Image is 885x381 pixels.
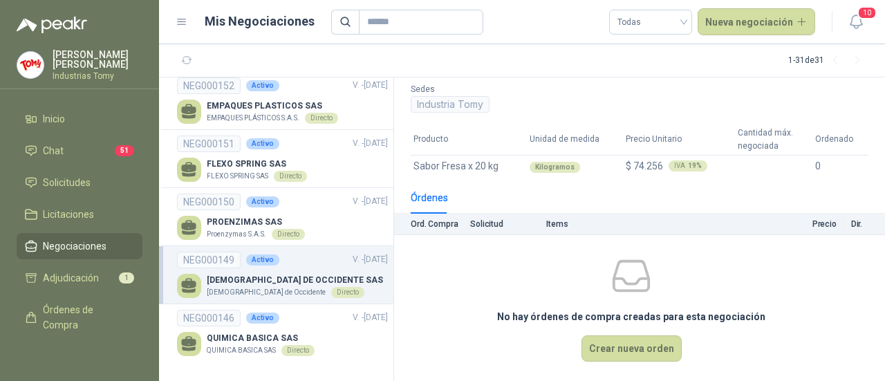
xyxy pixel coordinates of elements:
[626,160,663,171] span: $ 74.256
[581,335,682,362] button: Crear nueva orden
[43,143,64,158] span: Chat
[353,313,388,322] span: V. - [DATE]
[17,233,142,259] a: Negociaciones
[413,158,499,174] span: Sabor Fresa x 20 kg
[207,332,315,345] p: QUIMICA BASICA SAS
[246,254,279,266] div: Activo
[177,77,241,94] div: NEG000152
[812,156,868,177] td: 0
[17,169,142,196] a: Solicitudes
[353,138,388,148] span: V. - [DATE]
[177,310,388,356] a: NEG000146ActivoV. -[DATE] QUIMICA BASICA SASQUIMICA BASICA SASDirecto
[246,313,279,324] div: Activo
[17,17,87,33] img: Logo peakr
[119,272,134,284] span: 1
[43,270,99,286] span: Adjudicación
[177,252,241,268] div: NEG000149
[353,196,388,206] span: V. - [DATE]
[246,80,279,91] div: Activo
[353,80,388,90] span: V. - [DATE]
[617,12,684,32] span: Todas
[53,50,142,69] p: [PERSON_NAME] [PERSON_NAME]
[177,136,388,182] a: NEG000151ActivoV. -[DATE] FLEXO SPRING SASFLEXO SPRING SASDirecto
[470,214,546,235] th: Solicitud
[669,160,707,171] div: IVA
[115,145,134,156] span: 51
[305,113,338,124] div: Directo
[207,113,299,124] p: EMPAQUES PLÁSTICOS S.A.S.
[43,175,91,190] span: Solicitudes
[207,216,305,229] p: PROENZIMAS SAS
[411,190,448,205] div: Órdenes
[394,214,470,235] th: Ord. Compra
[527,124,624,156] th: Unidad de medida
[43,111,65,127] span: Inicio
[17,201,142,227] a: Licitaciones
[812,124,868,156] th: Ordenado
[177,194,241,210] div: NEG000150
[698,8,816,36] button: Nueva negociación
[411,96,490,113] div: Industria Tomy
[43,207,94,222] span: Licitaciones
[844,10,868,35] button: 10
[17,138,142,164] a: Chat51
[177,136,241,152] div: NEG000151
[755,214,845,235] th: Precio
[177,252,388,298] a: NEG000149ActivoV. -[DATE] [DEMOGRAPHIC_DATA] DE OCCIDENTE SAS[DEMOGRAPHIC_DATA] de OccidenteDirecto
[17,106,142,132] a: Inicio
[788,50,868,72] div: 1 - 31 de 31
[272,229,305,240] div: Directo
[43,302,129,333] span: Órdenes de Compra
[53,72,142,80] p: Industrias Tomy
[207,229,266,240] p: Proenzymas S.A.S.
[411,124,527,156] th: Producto
[207,100,338,113] p: EMPAQUES PLASTICOS SAS
[845,214,885,235] th: Dir.
[530,162,580,173] div: Kilogramos
[735,124,813,156] th: Cantidad máx. negociada
[688,162,702,169] b: 19 %
[623,124,734,156] th: Precio Unitario
[177,77,388,124] a: NEG000152ActivoV. -[DATE] EMPAQUES PLASTICOS SASEMPAQUES PLÁSTICOS S.A.S.Directo
[546,214,755,235] th: Items
[17,52,44,78] img: Company Logo
[177,194,388,240] a: NEG000150ActivoV. -[DATE] PROENZIMAS SASProenzymas S.A.S.Directo
[207,171,268,182] p: FLEXO SPRING SAS
[207,158,307,171] p: FLEXO SPRING SAS
[246,138,279,149] div: Activo
[353,254,388,264] span: V. - [DATE]
[17,265,142,291] a: Adjudicación1
[177,310,241,326] div: NEG000146
[497,309,765,324] h3: No hay órdenes de compra creadas para esta negociación
[207,274,383,287] p: [DEMOGRAPHIC_DATA] DE OCCIDENTE SAS
[281,345,315,356] div: Directo
[207,287,326,298] p: [DEMOGRAPHIC_DATA] de Occidente
[274,171,307,182] div: Directo
[857,6,877,19] span: 10
[331,287,364,298] div: Directo
[17,344,142,370] a: Remisiones
[43,239,106,254] span: Negociaciones
[207,345,276,356] p: QUIMICA BASICA SAS
[246,196,279,207] div: Activo
[17,297,142,338] a: Órdenes de Compra
[205,12,315,31] h1: Mis Negociaciones
[411,83,634,96] p: Sedes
